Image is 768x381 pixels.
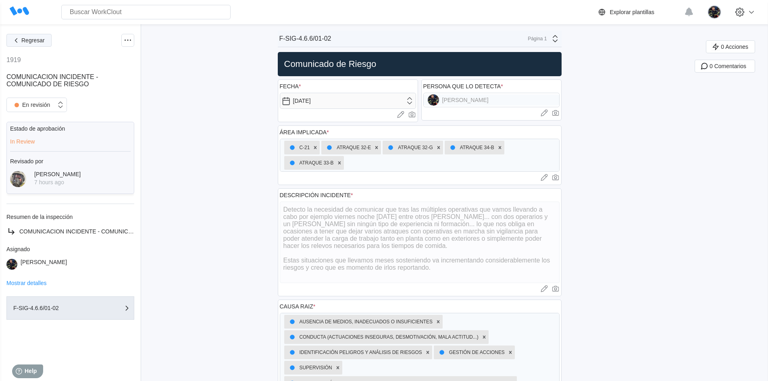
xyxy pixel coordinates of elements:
textarea: Detecto la necesidad de comunicar que tras las múltiples operativas que vamos llevando a cabo por... [280,202,560,283]
div: F-SIG-4.6.6/01-02 [279,35,331,42]
button: 0 Acciones [706,40,755,53]
button: Regresar [6,34,52,47]
div: 1919 [6,56,21,64]
div: Estado de aprobación [10,125,131,132]
div: F-SIG-4.6.6/01-02 [13,305,94,311]
button: F-SIG-4.6.6/01-02 [6,296,134,320]
img: 2a7a337f-28ec-44a9-9913-8eaa51124fce.jpg [708,5,721,19]
div: 7 hours ago [34,179,81,185]
div: Asignado [6,246,134,252]
input: Seleccionar fecha [280,93,416,109]
div: Explorar plantillas [610,9,655,15]
a: Explorar plantillas [597,7,681,17]
h2: Comunicado de Riesgo [281,58,558,70]
div: Resumen de la inspección [6,214,134,220]
span: COMUNICACION INCIDENTE - COMUNICADO DE RIESGO [6,73,98,87]
input: Buscar WorkClout [61,5,231,19]
div: [PERSON_NAME] [34,171,81,177]
div: Página 1 [527,36,547,42]
button: Mostrar detalles [6,280,47,286]
div: CAUSA RAIZ [280,303,316,310]
div: FECHA [280,83,301,90]
div: In Review [10,138,131,145]
span: 0 Acciones [721,44,748,50]
span: 0 Comentarios [710,63,746,69]
div: ÁREA IMPLICADA [280,129,329,135]
div: Revisado por [10,158,131,164]
img: 2f847459-28ef-4a61-85e4-954d408df519.jpg [10,171,26,187]
div: [PERSON_NAME] [21,259,67,270]
div: En revisión [11,99,50,110]
button: 0 Comentarios [695,60,755,73]
a: COMUNICACION INCIDENTE - COMUNICADO DE RIESGO [6,227,134,236]
div: DESCRIPCIÓN INCIDENTE [280,192,353,198]
div: PERSONA QUE LO DETECTA [423,83,503,90]
span: COMUNICACION INCIDENTE - COMUNICADO DE RIESGO [19,228,173,235]
span: Regresar [21,37,45,43]
img: 2a7a337f-28ec-44a9-9913-8eaa51124fce.jpg [6,259,17,270]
